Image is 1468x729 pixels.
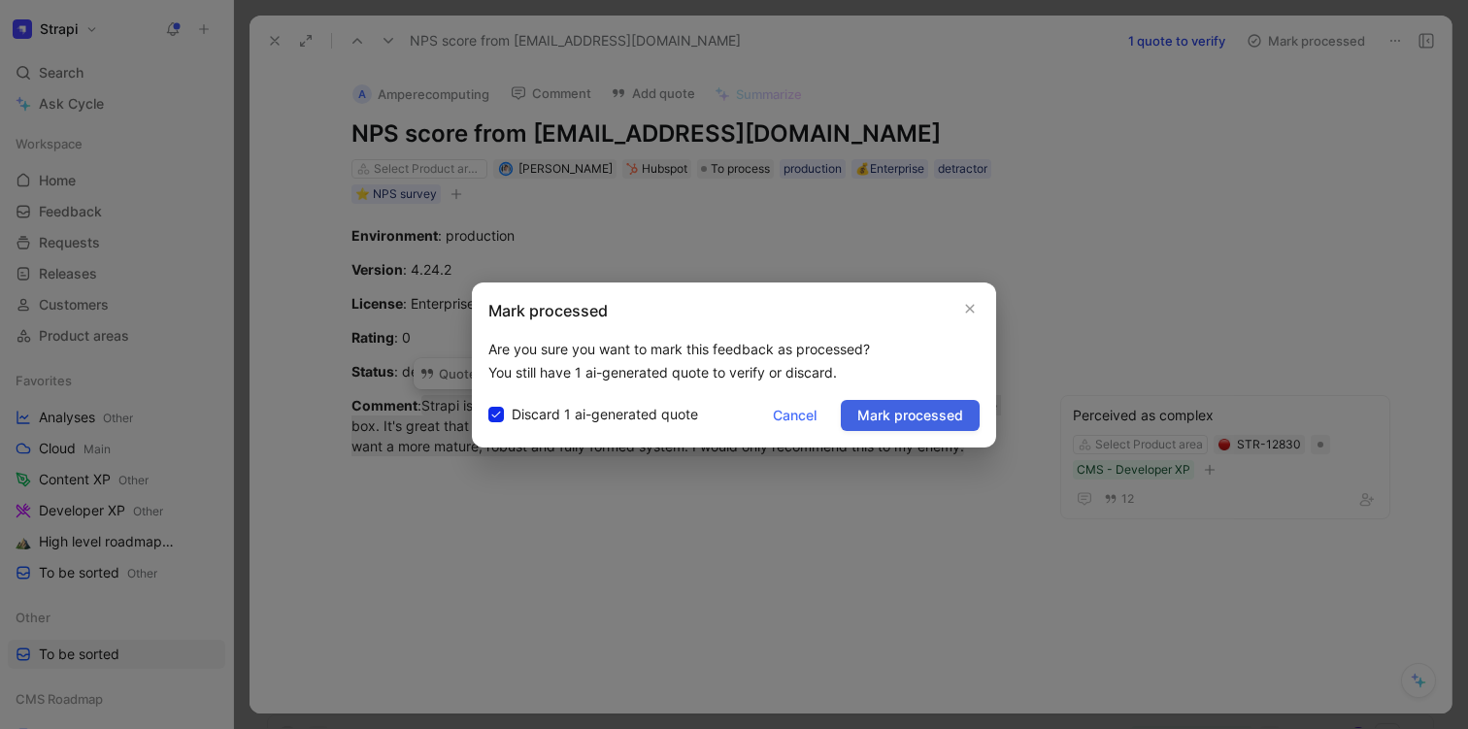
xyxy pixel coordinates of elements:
[841,400,980,431] button: Mark processed
[773,404,817,427] span: Cancel
[512,403,698,426] span: Discard 1 ai-generated quote
[756,400,833,431] button: Cancel
[488,361,980,384] p: You still have 1 ai-generated quote to verify or discard.
[488,338,980,361] p: Are you sure you want to mark this feedback as processed?
[488,299,608,322] h2: Mark processed
[857,404,963,427] span: Mark processed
